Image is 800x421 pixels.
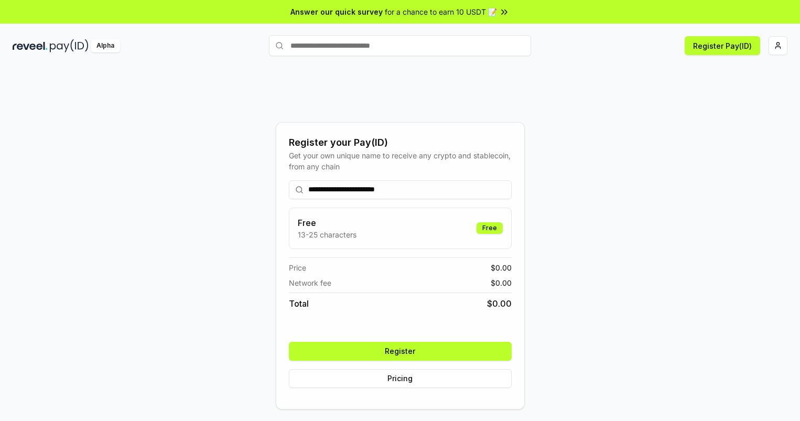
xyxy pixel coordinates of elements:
[290,6,383,17] span: Answer our quick survey
[487,297,512,310] span: $ 0.00
[298,229,356,240] p: 13-25 characters
[491,262,512,273] span: $ 0.00
[13,39,48,52] img: reveel_dark
[289,262,306,273] span: Price
[289,342,512,361] button: Register
[289,150,512,172] div: Get your own unique name to receive any crypto and stablecoin, from any chain
[289,369,512,388] button: Pricing
[298,217,356,229] h3: Free
[289,277,331,288] span: Network fee
[685,36,760,55] button: Register Pay(ID)
[289,135,512,150] div: Register your Pay(ID)
[491,277,512,288] span: $ 0.00
[50,39,89,52] img: pay_id
[289,297,309,310] span: Total
[91,39,120,52] div: Alpha
[385,6,497,17] span: for a chance to earn 10 USDT 📝
[477,222,503,234] div: Free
